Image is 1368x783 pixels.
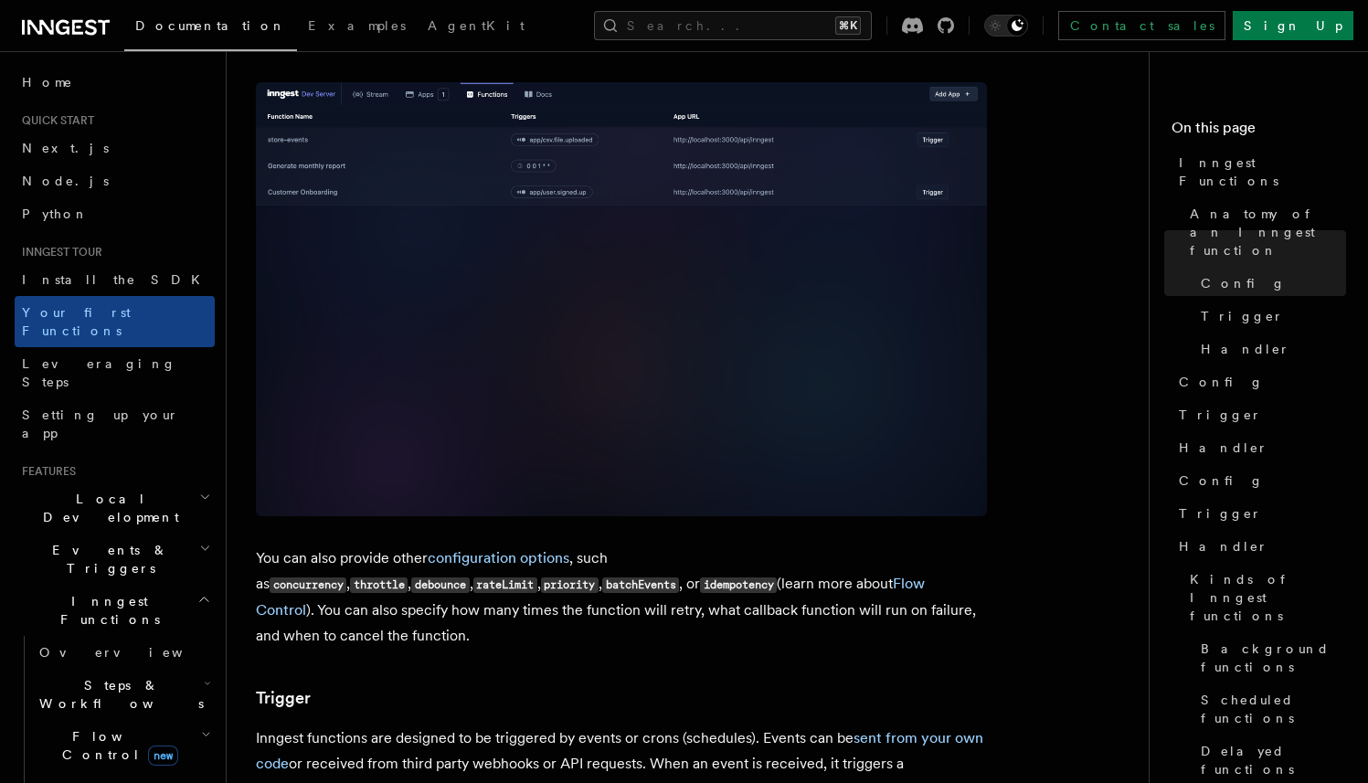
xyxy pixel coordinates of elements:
a: Inngest Functions [1172,146,1346,197]
span: Trigger [1201,307,1284,325]
a: Trigger [1193,300,1346,333]
a: Background functions [1193,632,1346,683]
a: Your first Functions [15,296,215,347]
span: Handler [1179,439,1268,457]
a: Install the SDK [15,263,215,296]
span: Handler [1179,537,1268,556]
a: Home [15,66,215,99]
span: Delayed functions [1201,742,1346,778]
code: priority [541,577,599,593]
a: sent from your own code [256,729,983,772]
kbd: ⌘K [835,16,861,35]
span: Anatomy of an Inngest function [1190,205,1346,259]
a: Python [15,197,215,230]
span: Config [1179,373,1264,391]
a: Scheduled functions [1193,683,1346,735]
a: Config [1172,464,1346,497]
a: Next.js [15,132,215,164]
a: Trigger [1172,497,1346,530]
span: Events & Triggers [15,541,199,577]
a: Kinds of Inngest functions [1182,563,1346,632]
span: Steps & Workflows [32,676,204,713]
a: Node.js [15,164,215,197]
a: Examples [297,5,417,49]
span: Documentation [135,18,286,33]
span: Kinds of Inngest functions [1190,570,1346,625]
button: Flow Controlnew [32,720,215,771]
span: Flow Control [32,727,201,764]
h4: On this page [1172,117,1346,146]
span: new [148,746,178,766]
a: Flow Control [256,575,925,619]
span: Local Development [15,490,199,526]
a: Contact sales [1058,11,1225,40]
a: Overview [32,636,215,669]
a: AgentKit [417,5,536,49]
code: idempotency [700,577,777,593]
span: Config [1179,471,1264,490]
span: Trigger [1179,504,1262,523]
a: Handler [1172,530,1346,563]
span: Examples [308,18,406,33]
span: Home [22,73,73,91]
code: debounce [411,577,469,593]
a: Trigger [256,685,311,711]
code: throttle [350,577,408,593]
span: Overview [39,645,228,660]
a: Handler [1193,333,1346,365]
span: Inngest tour [15,245,102,259]
span: Setting up your app [22,407,179,440]
a: Config [1193,267,1346,300]
span: Trigger [1179,406,1262,424]
span: AgentKit [428,18,525,33]
button: Search...⌘K [594,11,872,40]
span: Install the SDK [22,272,211,287]
button: Toggle dark mode [984,15,1028,37]
span: Inngest Functions [15,592,197,629]
span: Leveraging Steps [22,356,176,389]
a: Anatomy of an Inngest function [1182,197,1346,267]
a: Documentation [124,5,297,51]
button: Inngest Functions [15,585,215,636]
span: Python [22,206,89,221]
a: Trigger [1172,398,1346,431]
span: Features [15,464,76,479]
button: Steps & Workflows [32,669,215,720]
span: Background functions [1201,640,1346,676]
span: Scheduled functions [1201,691,1346,727]
span: Inngest Functions [1179,153,1346,190]
a: configuration options [428,549,569,566]
code: concurrency [270,577,346,593]
span: Your first Functions [22,305,131,338]
a: Config [1172,365,1346,398]
span: Quick start [15,113,94,128]
a: Leveraging Steps [15,347,215,398]
span: Next.js [22,141,109,155]
span: Handler [1201,340,1290,358]
span: Node.js [22,174,109,188]
a: Setting up your app [15,398,215,450]
a: Sign Up [1233,11,1353,40]
a: Handler [1172,431,1346,464]
img: Screenshot of the Inngest Dev Server interface showing three functions listed under the 'Function... [256,82,987,516]
code: batchEvents [602,577,679,593]
span: Config [1201,274,1286,292]
button: Local Development [15,482,215,534]
button: Events & Triggers [15,534,215,585]
p: You can also provide other , such as , , , , , , or (learn more about ). You can also specify how... [256,545,987,649]
code: rateLimit [473,577,537,593]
